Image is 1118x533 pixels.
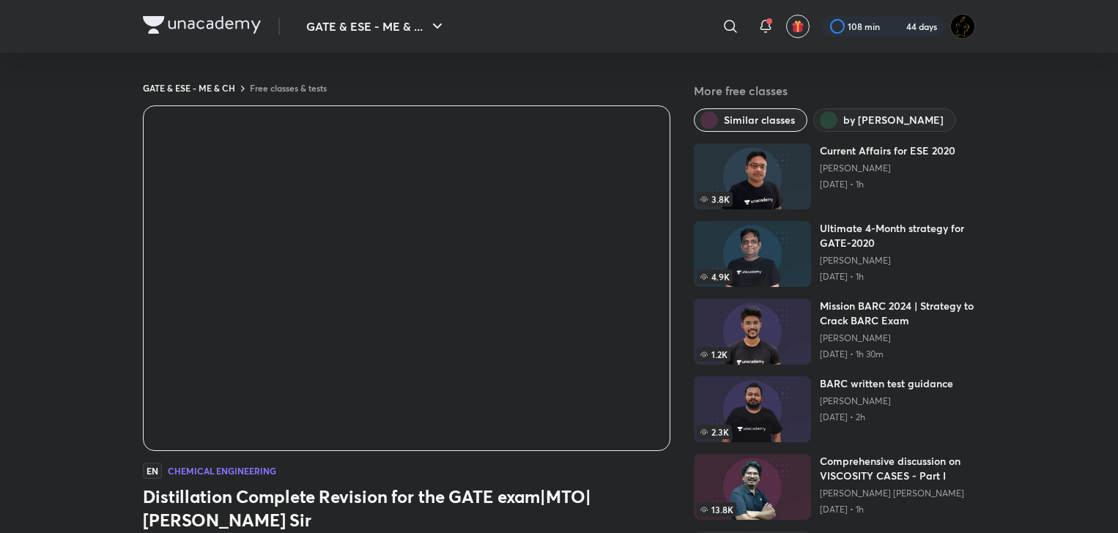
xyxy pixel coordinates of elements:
[820,395,953,407] a: [PERSON_NAME]
[820,454,975,483] h6: Comprehensive discussion on VISCOSITY CASES - Part I
[820,221,975,250] h6: Ultimate 4-Month strategy for GATE-2020
[820,332,975,344] a: [PERSON_NAME]
[820,163,955,174] a: [PERSON_NAME]
[820,504,975,515] p: [DATE] • 1h
[697,347,730,362] span: 1.2K
[820,143,955,158] h6: Current Affairs for ESE 2020
[697,502,736,517] span: 13.8K
[820,299,975,328] h6: Mission BARC 2024 | Strategy to Crack BARC Exam
[820,348,975,360] p: [DATE] • 1h 30m
[697,269,733,284] span: 4.9K
[697,192,733,206] span: 3.8K
[143,463,162,479] span: EN
[786,15,810,38] button: avatar
[144,106,670,450] iframe: Class
[813,108,956,132] button: by Ankur Bansal
[724,113,795,127] span: Similar classes
[297,12,455,41] button: GATE & ESE - ME & ...
[820,376,953,391] h6: BARC written test guidance
[697,425,732,439] span: 2.3K
[820,179,955,190] p: [DATE] • 1h
[843,113,944,127] span: by Ankur Bansal
[820,255,975,266] a: [PERSON_NAME]
[694,82,975,100] h5: More free classes
[250,82,327,94] a: Free classes & tests
[820,488,975,499] a: [PERSON_NAME] [PERSON_NAME]
[889,19,903,34] img: streak
[143,16,261,37] a: Company Logo
[950,14,975,39] img: Ranit Maity01
[143,82,235,94] a: GATE & ESE - ME & CH
[694,108,807,132] button: Similar classes
[168,466,276,475] h4: Chemical Engineering
[820,271,975,283] p: [DATE] • 1h
[820,411,953,423] p: [DATE] • 2h
[143,485,670,532] h3: Distillation Complete Revision for the GATE exam|MTO| [PERSON_NAME] Sir
[143,16,261,34] img: Company Logo
[791,20,804,33] img: avatar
